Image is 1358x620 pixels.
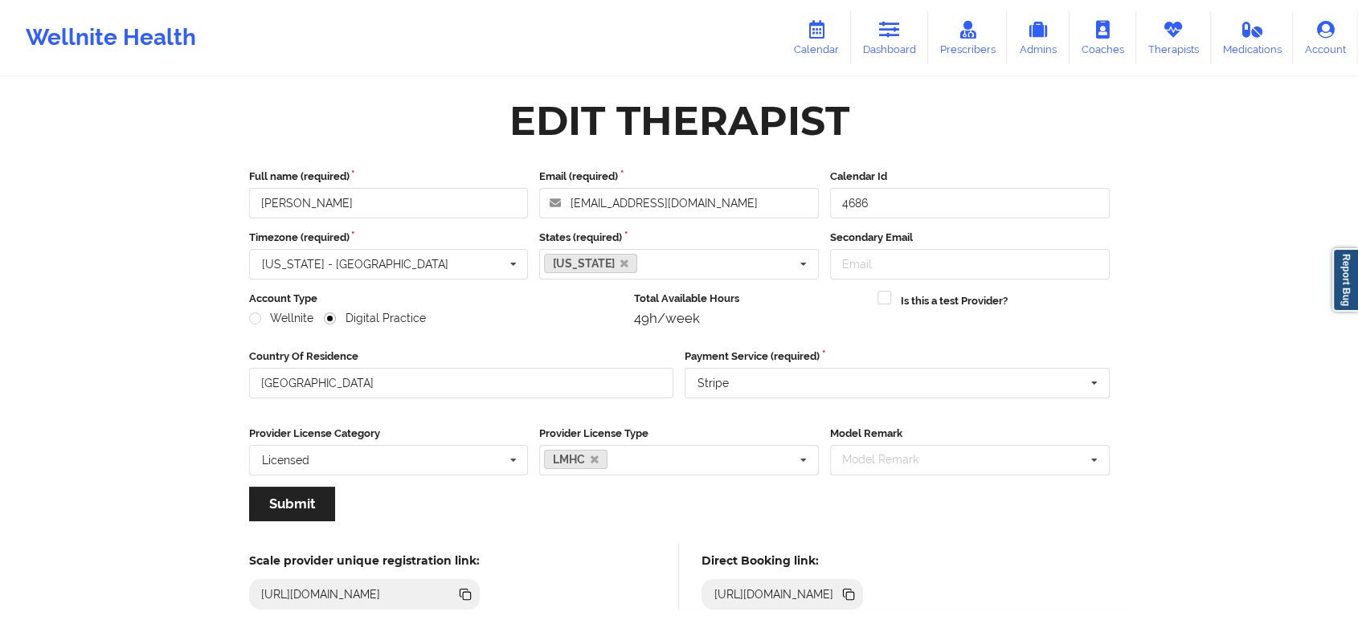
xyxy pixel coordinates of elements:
[249,426,529,442] label: Provider License Category
[1293,11,1358,64] a: Account
[249,487,335,521] button: Submit
[1070,11,1136,64] a: Coaches
[830,169,1110,185] label: Calendar Id
[539,230,819,246] label: States (required)
[262,259,448,270] div: [US_STATE] - [GEOGRAPHIC_DATA]
[544,450,607,469] a: LMHC
[539,188,819,218] input: Email address
[851,11,928,64] a: Dashboard
[249,553,480,568] h5: Scale provider unique registration link:
[255,586,387,602] div: [URL][DOMAIN_NAME]
[1332,248,1358,312] a: Report Bug
[901,293,1008,309] label: Is this a test Provider?
[249,291,624,307] label: Account Type
[701,553,863,568] h5: Direct Booking link:
[782,11,851,64] a: Calendar
[634,291,866,307] label: Total Available Hours
[509,96,849,146] div: Edit Therapist
[539,169,819,185] label: Email (required)
[830,249,1110,279] input: Email
[324,312,425,325] label: Digital Practice
[262,455,309,466] div: Licensed
[697,377,729,389] div: Stripe
[928,11,1008,64] a: Prescribers
[685,349,1110,365] label: Payment Service (required)
[1007,11,1070,64] a: Admins
[249,230,529,246] label: Timezone (required)
[830,426,1110,442] label: Model Remark
[707,586,840,602] div: [URL][DOMAIN_NAME]
[1211,11,1294,64] a: Medications
[249,169,529,185] label: Full name (required)
[1136,11,1211,64] a: Therapists
[634,310,866,326] div: 49h/week
[830,188,1110,218] input: Calendar Id
[249,349,674,365] label: Country Of Residence
[830,230,1110,246] label: Secondary Email
[539,426,819,442] label: Provider License Type
[249,188,529,218] input: Full name
[838,451,942,469] div: Model Remark
[249,312,313,325] label: Wellnite
[544,254,637,273] a: [US_STATE]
